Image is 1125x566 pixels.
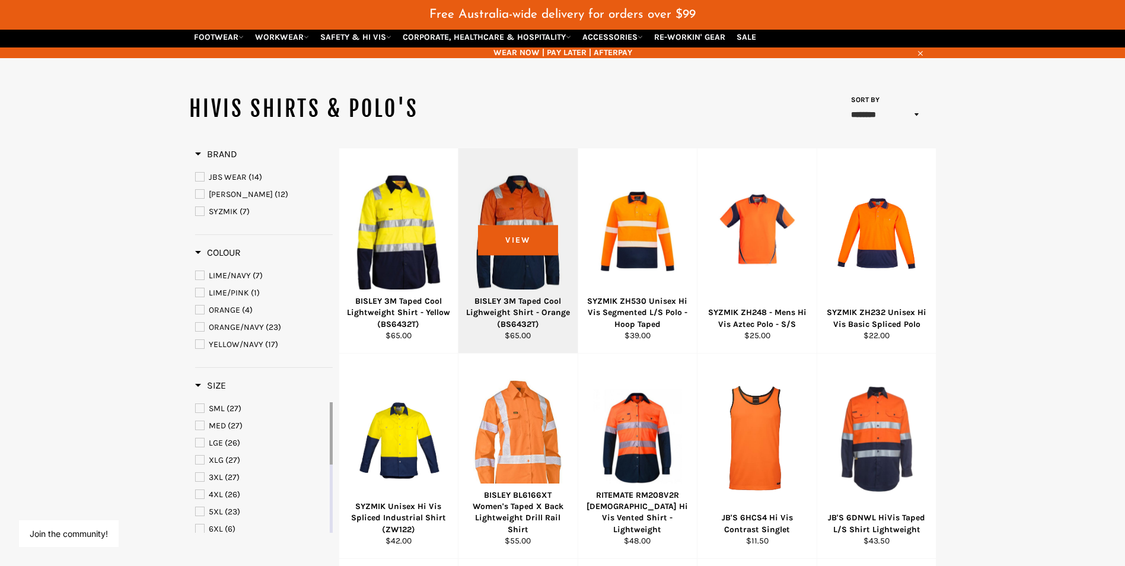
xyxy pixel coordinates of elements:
[585,489,690,535] div: RITEMATE RM208V2R [DEMOGRAPHIC_DATA] Hi Vis Vented Shirt - Lightweight
[458,354,578,559] a: BISLEY BL6166XT Women's Taped X Back Lightweight Drill Rail ShirtBISLEY BL6166XT Women's Taped X ...
[195,471,327,484] a: 3XL
[649,27,730,47] a: RE-WORKIN' GEAR
[30,529,108,539] button: Join the community!
[429,8,696,21] span: Free Australia-wide delivery for orders over $99
[209,339,263,349] span: YELLOW/NAVY
[266,322,281,332] span: (23)
[275,189,288,199] span: (12)
[458,148,578,354] a: BISLEY 3M Taped Cool Lighweight Shirt - Orange (BS6432T)BISLEY 3M Taped Cool Lighweight Shirt - O...
[195,380,226,392] h3: Size
[578,27,648,47] a: ACCESSORIES
[697,148,817,354] a: SYZMIK ZH248 - Mens Hi Vis Aztec Polo - S/SSYZMIK ZH248 - Mens Hi Vis Aztec Polo - S/S$25.00
[398,27,576,47] a: CORPORATE, HEALTHCARE & HOSPITALITY
[195,523,327,536] a: 6XL
[253,271,263,281] span: (7)
[195,171,333,184] a: JBS WEAR
[195,304,333,317] a: ORANGE
[195,287,333,300] a: LIME/PINK
[195,247,241,259] h3: Colour
[225,524,235,534] span: (6)
[195,437,327,450] a: LGE
[195,505,327,519] a: 5XL
[189,47,936,58] span: WEAR NOW | PAY LATER | AFTERPAY
[578,354,697,559] a: RITEMATE RM208V2R Ladies Hi Vis Vented Shirt - LightweightRITEMATE RM208V2R [DEMOGRAPHIC_DATA] Hi...
[195,321,333,334] a: ORANGE/NAVY
[209,455,224,465] span: XLG
[824,512,929,535] div: JB'S 6DNWL HiVis Taped L/S Shirt Lightweight
[705,512,810,535] div: JB'S 6HCS4 Hi Vis Contrast Singlet
[195,402,327,415] a: SML
[209,206,238,217] span: SYZMIK
[585,295,690,330] div: SYZMIK ZH530 Unisex Hi Vis Segmented L/S Polo - Hoop Taped
[189,94,563,124] h1: HIVIS SHIRTS & POLO'S
[209,507,223,517] span: 5XL
[339,354,458,559] a: SYZMIK Unisex Hi Vis Spliced Industrial Shirt (ZW122)SYZMIK Unisex Hi Vis Spliced Industrial Shir...
[732,27,761,47] a: SALE
[466,295,571,330] div: BISLEY 3M Taped Cool Lighweight Shirt - Orange (BS6432T)
[195,338,333,351] a: YELLOW/NAVY
[817,354,936,559] a: JB'S 6DNWL HiVis Taped L/S Shirt LightweightJB'S 6DNWL HiVis Taped L/S Shirt Lightweight$43.50
[225,472,240,482] span: (27)
[209,489,223,500] span: 4XL
[209,322,264,332] span: ORANGE/NAVY
[225,507,240,517] span: (23)
[209,403,225,414] span: SML
[209,524,223,534] span: 6XL
[195,269,333,282] a: LIME/NAVY
[195,488,327,501] a: 4XL
[209,271,251,281] span: LIME/NAVY
[250,27,314,47] a: WORKWEAR
[209,305,240,315] span: ORANGE
[189,27,248,47] a: FOOTWEAR
[209,472,223,482] span: 3XL
[228,421,243,431] span: (27)
[242,305,253,315] span: (4)
[315,27,396,47] a: SAFETY & HI VIS
[339,148,458,354] a: BISLEY 3M Taped Cool Lightweight Shirt - Yellow (BS6432T)BISLEY 3M Taped Cool Lightweight Shirt -...
[195,205,333,218] a: SYZMIK
[705,307,810,330] div: SYZMIK ZH248 - Mens Hi Vis Aztec Polo - S/S
[195,454,327,467] a: XLG
[817,148,936,354] a: SYZMIK ZH232 Unisex Hi Vis Basic Spliced PoloSYZMIK ZH232 Unisex Hi Vis Basic Spliced Polo$22.00
[195,419,327,433] a: MED
[195,188,333,201] a: BISLEY
[578,148,697,354] a: SYZMIK ZH530 Unisex Hi Vis Segmented L/S Polo - Hoop TapedSYZMIK ZH530 Unisex Hi Vis Segmented L/...
[824,307,929,330] div: SYZMIK ZH232 Unisex Hi Vis Basic Spliced Polo
[227,403,241,414] span: (27)
[225,489,240,500] span: (26)
[346,295,451,330] div: BISLEY 3M Taped Cool Lightweight Shirt - Yellow (BS6432T)
[466,489,571,535] div: BISLEY BL6166XT Women's Taped X Back Lightweight Drill Rail Shirt
[240,206,250,217] span: (7)
[209,288,249,298] span: LIME/PINK
[225,438,240,448] span: (26)
[251,288,260,298] span: (1)
[195,148,237,160] h3: Brand
[195,247,241,258] span: Colour
[225,455,240,465] span: (27)
[209,172,247,182] span: JBS WEAR
[209,189,273,199] span: [PERSON_NAME]
[847,95,880,105] label: Sort by
[209,421,226,431] span: MED
[265,339,278,349] span: (17)
[209,438,223,448] span: LGE
[346,501,451,535] div: SYZMIK Unisex Hi Vis Spliced Industrial Shirt (ZW122)
[248,172,262,182] span: (14)
[697,354,817,559] a: JB'S 6HCS4 Hi Vis Contrast SingletJB'S 6HCS4 Hi Vis Contrast Singlet$11.50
